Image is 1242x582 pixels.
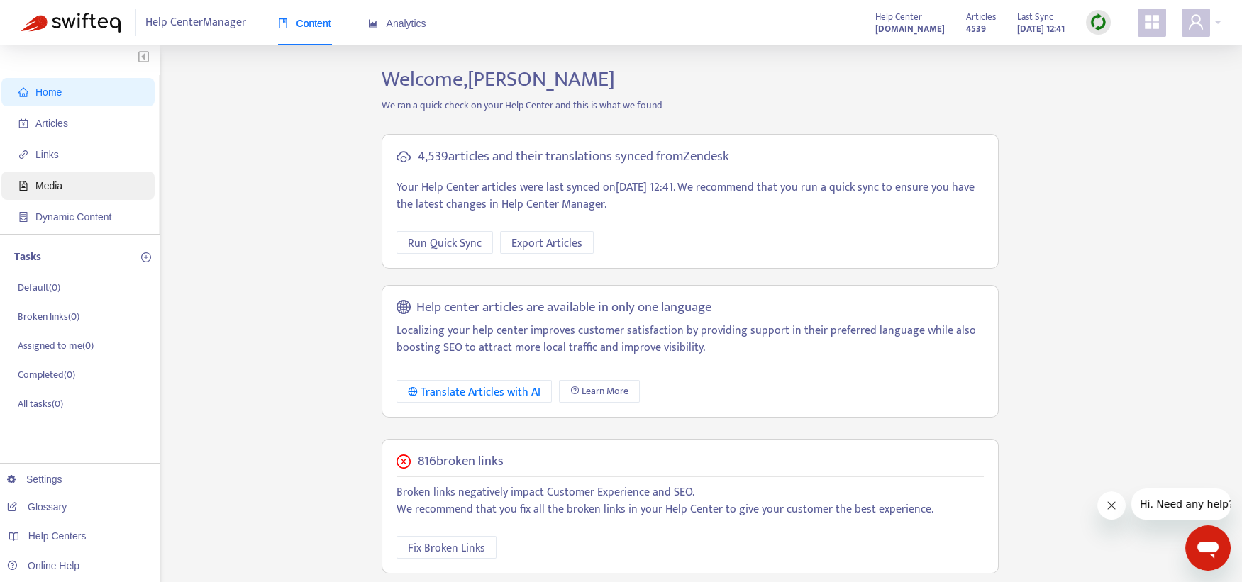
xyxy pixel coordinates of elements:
p: Default ( 0 ) [18,280,60,295]
span: Welcome, [PERSON_NAME] [382,62,615,97]
a: Online Help [7,560,79,571]
h5: Help center articles are available in only one language [416,300,711,316]
img: sync.dc5367851b00ba804db3.png [1089,13,1107,31]
span: container [18,212,28,222]
a: Learn More [559,380,640,403]
iframe: Close message [1097,491,1126,520]
p: Tasks [14,249,41,266]
span: Fix Broken Links [408,539,485,557]
span: link [18,150,28,160]
span: file-image [18,181,28,191]
h5: 4,539 articles and their translations synced from Zendesk [418,149,729,165]
span: Help Center Manager [145,9,246,36]
div: Translate Articles with AI [408,384,540,401]
span: Help Center [875,9,922,25]
p: Localizing your help center improves customer satisfaction by providing support in their preferre... [397,323,984,357]
span: cloud-sync [397,150,411,164]
span: Articles [35,118,68,129]
span: close-circle [397,454,411,469]
span: Help Centers [28,530,87,542]
span: Dynamic Content [35,211,111,223]
span: appstore [1143,13,1160,30]
a: [DOMAIN_NAME] [875,21,945,37]
p: All tasks ( 0 ) [18,396,63,411]
a: Glossary [7,501,67,513]
span: Analytics [368,18,426,29]
span: Content [278,18,331,29]
span: global [397,300,411,316]
strong: [DATE] 12:41 [1017,21,1065,37]
span: user [1187,13,1204,30]
span: Last Sync [1017,9,1053,25]
span: Hi. Need any help? [9,10,102,21]
span: plus-circle [141,252,151,262]
p: We ran a quick check on your Help Center and this is what we found [371,98,1009,113]
span: Export Articles [511,235,582,252]
p: Broken links ( 0 ) [18,309,79,324]
p: Completed ( 0 ) [18,367,75,382]
span: book [278,18,288,28]
img: Swifteq [21,13,121,33]
iframe: Button to launch messaging window [1185,525,1231,571]
p: Your Help Center articles were last synced on [DATE] 12:41 . We recommend that you run a quick sy... [397,179,984,213]
span: Links [35,149,59,160]
strong: 4539 [966,21,986,37]
span: Learn More [582,384,628,399]
button: Translate Articles with AI [397,380,552,403]
button: Run Quick Sync [397,231,493,254]
span: Run Quick Sync [408,235,482,252]
span: Articles [966,9,996,25]
iframe: Message from company [1131,488,1231,520]
button: Fix Broken Links [397,536,497,559]
p: Broken links negatively impact Customer Experience and SEO. We recommend that you fix all the bro... [397,484,984,518]
span: home [18,87,28,97]
a: Settings [7,474,62,485]
h5: 816 broken links [418,454,504,470]
p: Assigned to me ( 0 ) [18,338,94,353]
span: Media [35,180,62,191]
span: Home [35,86,62,98]
span: account-book [18,118,28,128]
span: area-chart [368,18,378,28]
button: Export Articles [500,231,594,254]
